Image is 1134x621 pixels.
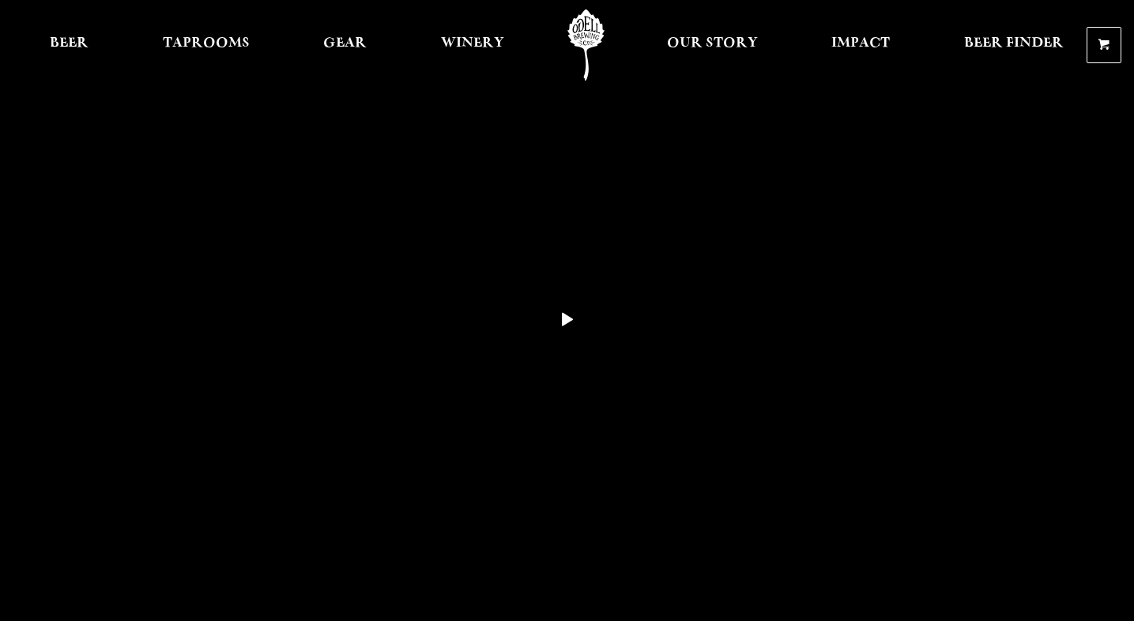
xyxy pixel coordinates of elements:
[441,37,504,50] span: Winery
[556,9,616,81] a: Odell Home
[964,37,1064,50] span: Beer Finder
[831,37,890,50] span: Impact
[323,37,367,50] span: Gear
[313,9,377,81] a: Gear
[40,9,99,81] a: Beer
[431,9,514,81] a: Winery
[50,37,89,50] span: Beer
[667,37,758,50] span: Our Story
[657,9,768,81] a: Our Story
[163,37,250,50] span: Taprooms
[821,9,900,81] a: Impact
[153,9,260,81] a: Taprooms
[954,9,1074,81] a: Beer Finder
